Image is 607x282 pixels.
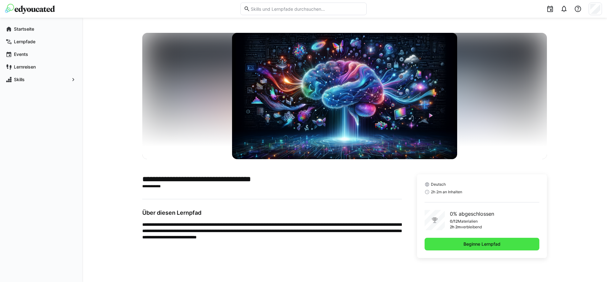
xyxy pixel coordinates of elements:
button: Beginne Lernpfad [425,238,539,250]
span: Beginne Lernpfad [463,241,501,247]
p: 0/12 [450,219,458,224]
h3: Über diesen Lernpfad [142,209,402,216]
span: 2h 2m an Inhalten [431,189,462,195]
p: 2h 2m [450,225,461,230]
p: Materialien [458,219,478,224]
span: Deutsch [431,182,446,187]
p: 0% abgeschlossen [450,210,494,218]
input: Skills und Lernpfade durchsuchen… [250,6,363,12]
p: verbleibend [461,225,482,230]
